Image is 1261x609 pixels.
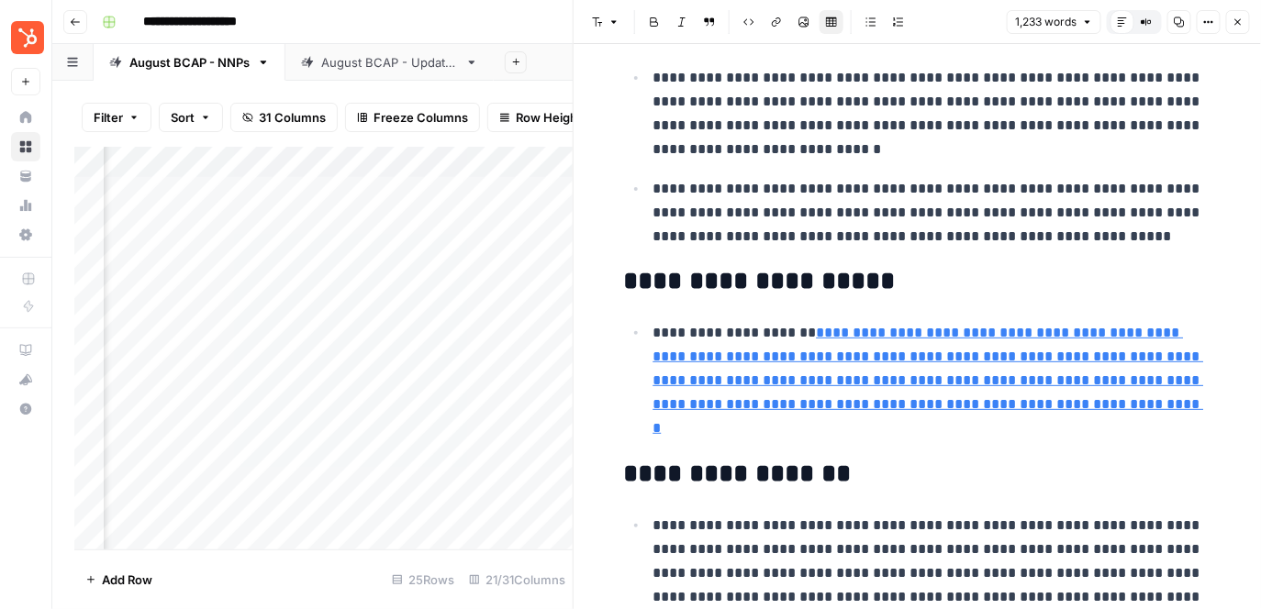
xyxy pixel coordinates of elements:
[285,44,494,81] a: August BCAP - Updates
[345,103,480,132] button: Freeze Columns
[321,53,458,72] div: August BCAP - Updates
[11,365,40,394] button: What's new?
[487,103,594,132] button: Row Height
[94,44,285,81] a: August BCAP - NNPs
[11,132,40,161] a: Browse
[1015,14,1077,30] span: 1,233 words
[12,366,39,393] div: What's new?
[94,108,123,127] span: Filter
[1007,10,1101,34] button: 1,233 words
[102,570,152,589] span: Add Row
[171,108,195,127] span: Sort
[82,103,151,132] button: Filter
[230,103,338,132] button: 31 Columns
[159,103,223,132] button: Sort
[129,53,250,72] div: August BCAP - NNPs
[11,220,40,249] a: Settings
[11,336,40,365] a: AirOps Academy
[385,565,462,594] div: 25 Rows
[259,108,326,127] span: 31 Columns
[11,161,40,191] a: Your Data
[374,108,468,127] span: Freeze Columns
[74,565,163,594] button: Add Row
[11,191,40,220] a: Usage
[11,394,40,424] button: Help + Support
[11,15,40,61] button: Workspace: Blog Content Action Plan
[11,21,44,54] img: Blog Content Action Plan Logo
[462,565,573,594] div: 21/31 Columns
[11,103,40,132] a: Home
[516,108,582,127] span: Row Height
